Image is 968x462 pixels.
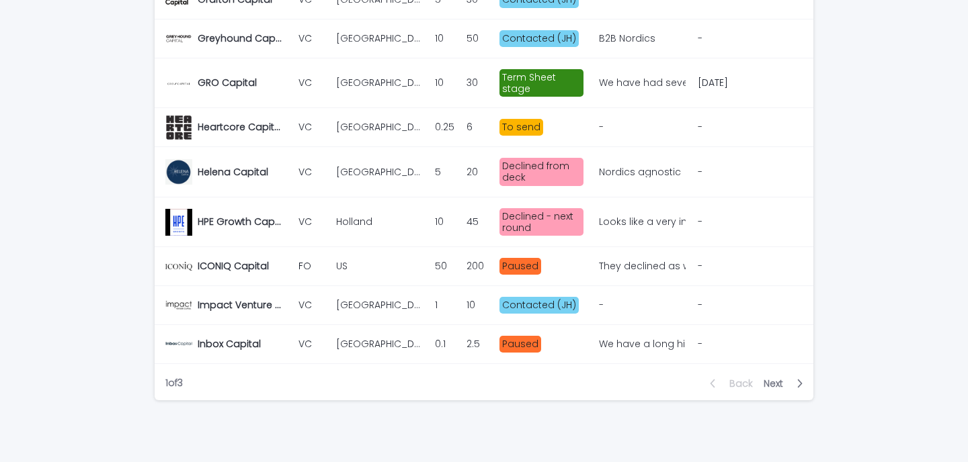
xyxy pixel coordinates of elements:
div: They declined as we are too early. But they specifically asked for commercial traction and in cas... [599,261,683,272]
p: VC [298,216,325,228]
p: VC [298,33,325,44]
p: 10 [435,75,446,89]
div: To send [499,119,543,136]
span: Back [721,379,753,388]
div: Paused [499,258,541,275]
p: VC [298,122,325,133]
p: [DATE] [698,77,782,89]
tr: Helena CapitalHelena Capital VC[GEOGRAPHIC_DATA][GEOGRAPHIC_DATA] 55 2020 Declined from deckNordi... [155,147,813,197]
p: - [698,216,782,228]
p: 1 [435,297,440,311]
p: - [698,33,782,44]
div: Term Sheet stage [499,69,583,97]
p: [GEOGRAPHIC_DATA] [336,164,423,178]
div: - [599,299,604,311]
p: 20 [467,164,481,178]
p: [GEOGRAPHIC_DATA] [336,75,423,89]
p: US [336,258,350,272]
tr: Impact Venture CapitalImpact Venture Capital VC[GEOGRAPHIC_DATA][GEOGRAPHIC_DATA] 11 1010 Contact... [155,286,813,325]
tr: Heartcore CapitalHeartcore Capital VC[GEOGRAPHIC_DATA],[GEOGRAPHIC_DATA], [GEOGRAPHIC_DATA], [GEO... [155,108,813,147]
p: VC [298,77,325,89]
div: Declined - next round [499,208,583,236]
p: Impact Venture Capital [198,297,284,311]
tr: ICONIQ CapitalICONIQ Capital FOUSUS 5050 200200 PausedThey declined as we are too early. But they... [155,247,813,286]
p: GRO Capital [198,75,259,89]
p: Heartcore Capital [198,119,284,133]
p: - [698,299,782,311]
p: ICONIQ Capital [198,258,272,272]
p: 6 [467,119,475,133]
div: B2B Nordics [599,33,655,44]
span: Next [764,379,791,388]
p: - [698,261,782,272]
p: 10 [467,297,478,311]
div: Contacted (JH) [499,30,579,47]
p: 0.25 [435,119,457,133]
button: Back [699,377,758,389]
p: - [698,167,782,178]
p: Helena Capital [198,164,271,178]
div: - [599,122,604,133]
p: - [698,338,782,350]
p: Inbox Capital [198,336,264,350]
p: Holland [336,214,375,228]
p: 5 [435,164,444,178]
p: HPE Growth Capital [198,214,284,228]
p: FO [298,261,325,272]
p: 30 [467,75,481,89]
tr: Greyhound CapitalGreyhound Capital VC[GEOGRAPHIC_DATA][GEOGRAPHIC_DATA] 1010 5050 Contacted (JH)B... [155,19,813,58]
p: France,Copenhagen, Danemark, Germany, France [336,119,423,133]
p: VC [298,299,325,311]
div: We have a long history with them, but the current status is paused. We should reach out when we a... [599,338,683,350]
p: 50 [467,30,481,44]
p: 50 [435,258,450,272]
tr: Inbox CapitalInbox Capital VC[GEOGRAPHIC_DATA][GEOGRAPHIC_DATA] 0.10.1 2.52.5 PausedWe have a lon... [155,325,813,364]
p: Greyhound Capital [198,30,284,44]
div: Looks like a very interesting business but sadly still a good bit too early. The next round would... [599,216,683,228]
div: Contacted (JH) [499,297,579,314]
p: 10 [435,214,446,228]
p: [GEOGRAPHIC_DATA] [336,336,423,350]
p: [GEOGRAPHIC_DATA] [336,297,423,311]
p: 10 [435,30,446,44]
tr: GRO CapitalGRO Capital VC[GEOGRAPHIC_DATA][GEOGRAPHIC_DATA] 1010 3030 Term Sheet stageWe have had... [155,58,813,108]
p: VC [298,338,325,350]
p: 1 of 3 [155,367,194,400]
p: 2.5 [467,336,483,350]
p: - [698,122,782,133]
p: 0.1 [435,336,448,350]
div: Paused [499,336,541,353]
button: Next [758,377,813,389]
div: Declined from deck [499,158,583,186]
p: VC [298,167,325,178]
p: 200 [467,258,487,272]
p: 45 [467,214,481,228]
p: [GEOGRAPHIC_DATA] [336,30,423,44]
div: We have had several meetings with them and we are in advanced stages. They have a lot of interest... [599,77,683,89]
tr: HPE Growth CapitalHPE Growth Capital VCHollandHolland 1010 4545 Declined - next roundLooks like a... [155,197,813,247]
div: Nordics agnostic [599,167,681,178]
